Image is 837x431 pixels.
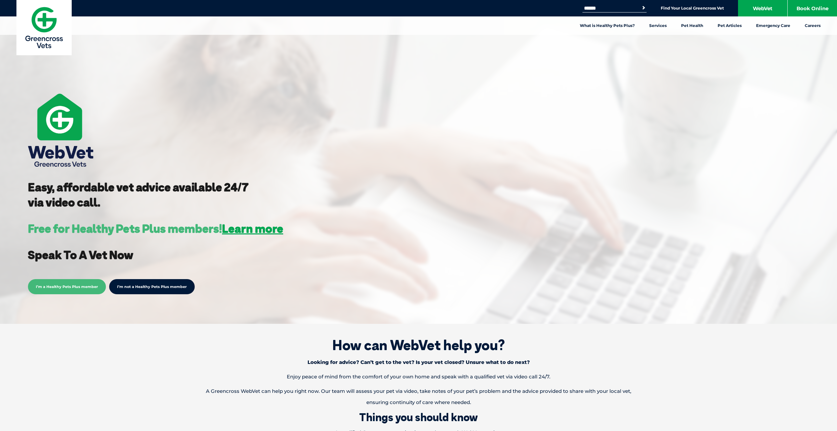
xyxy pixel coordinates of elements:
[642,16,674,35] a: Services
[10,411,827,423] h2: Things you should know
[109,279,195,294] a: I’m not a Healthy Pets Plus member
[92,357,746,368] p: Looking for advice? Can’t get to the vet? Is your vet closed? Unsure what to do next?
[674,16,710,35] a: Pet Health
[222,221,283,236] a: Learn more
[640,5,647,11] button: Search
[92,371,746,382] p: Enjoy peace of mind from the comfort of your own home and speak with a qualified vet via video ca...
[749,16,798,35] a: Emergency Care
[10,337,827,353] h1: How can WebVet help you?
[28,283,106,289] a: I’m a Healthy Pets Plus member
[573,16,642,35] a: What is Healthy Pets Plus?
[28,223,283,234] h3: Free for Healthy Pets Plus members!
[28,279,106,294] span: I’m a Healthy Pets Plus member
[92,386,746,408] p: A Greencross WebVet can help you right now. Our team will assess your pet via video, take notes o...
[798,16,828,35] a: Careers
[661,6,724,11] a: Find Your Local Greencross Vet
[28,180,249,209] strong: Easy, affordable vet advice available 24/7 via video call.
[710,16,749,35] a: Pet Articles
[28,248,133,262] strong: Speak To A Vet Now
